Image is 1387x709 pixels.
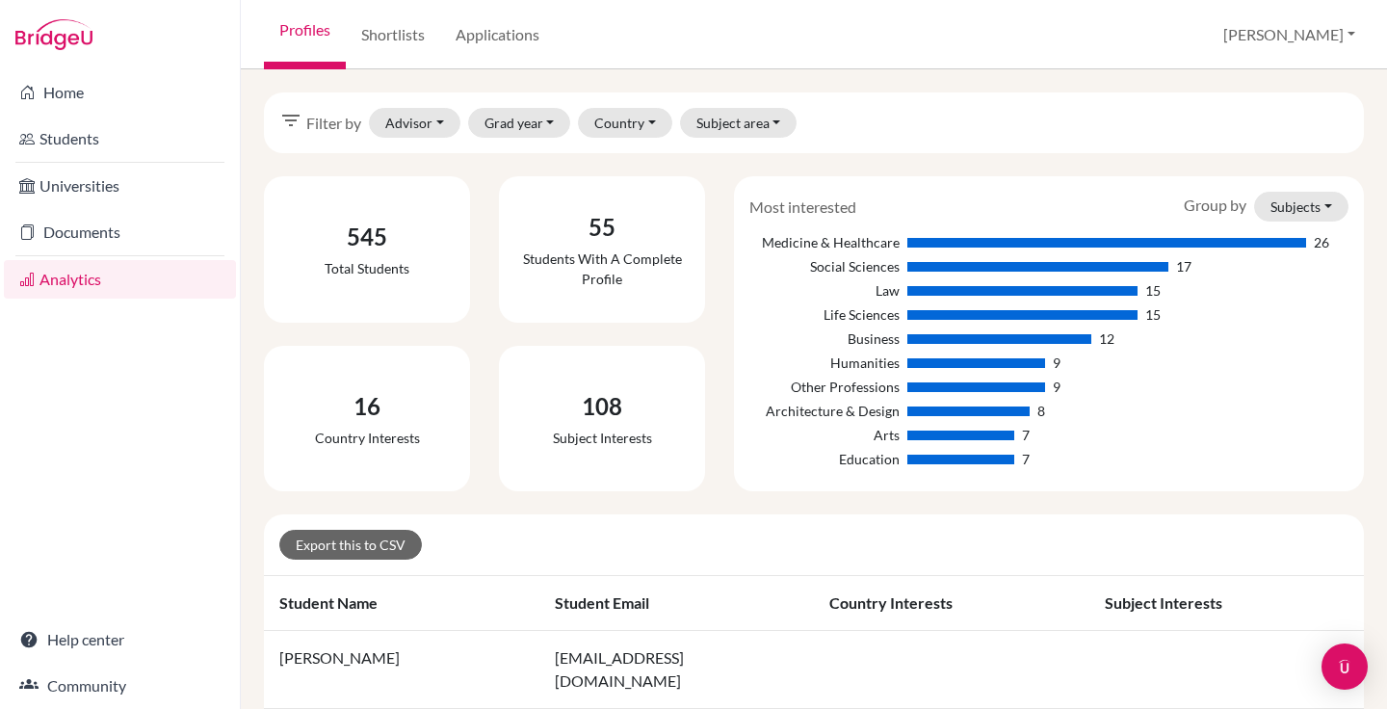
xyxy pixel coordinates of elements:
button: Advisor [369,108,460,138]
button: Subject area [680,108,798,138]
div: Medicine & Healthcare [749,232,899,252]
div: 55 [514,210,690,245]
td: [PERSON_NAME] [264,631,539,709]
button: Country [578,108,672,138]
div: Most interested [735,196,871,219]
div: 15 [1145,280,1161,301]
th: Student name [264,576,539,631]
div: Life Sciences [749,304,899,325]
a: Help center [4,620,236,659]
div: 7 [1022,425,1030,445]
a: Students [4,119,236,158]
a: Documents [4,213,236,251]
div: 108 [553,389,652,424]
div: Architecture & Design [749,401,899,421]
div: Humanities [749,353,899,373]
span: Filter by [306,112,361,135]
div: Subject interests [553,428,652,448]
div: Students with a complete profile [514,249,690,289]
div: Social Sciences [749,256,899,276]
div: 9 [1053,377,1060,397]
th: Subject interests [1089,576,1365,631]
div: 16 [315,389,420,424]
div: 9 [1053,353,1060,373]
td: [EMAIL_ADDRESS][DOMAIN_NAME] [539,631,815,709]
button: Subjects [1254,192,1348,222]
img: Bridge-U [15,19,92,50]
th: Country interests [814,576,1089,631]
div: Arts [749,425,899,445]
button: [PERSON_NAME] [1215,16,1364,53]
i: filter_list [279,109,302,132]
button: Grad year [468,108,571,138]
div: Education [749,449,899,469]
th: Student email [539,576,815,631]
div: Group by [1169,192,1363,222]
div: 26 [1314,232,1329,252]
a: Community [4,667,236,705]
div: Total students [325,258,409,278]
div: 7 [1022,449,1030,469]
div: Country interests [315,428,420,448]
a: Analytics [4,260,236,299]
div: Open Intercom Messenger [1322,643,1368,690]
div: Other Professions [749,377,899,397]
div: 15 [1145,304,1161,325]
a: Universities [4,167,236,205]
div: Law [749,280,899,301]
div: 12 [1099,328,1114,349]
a: Export this to CSV [279,530,422,560]
div: 17 [1176,256,1191,276]
a: Home [4,73,236,112]
div: 8 [1037,401,1045,421]
div: Business [749,328,899,349]
div: 545 [325,220,409,254]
